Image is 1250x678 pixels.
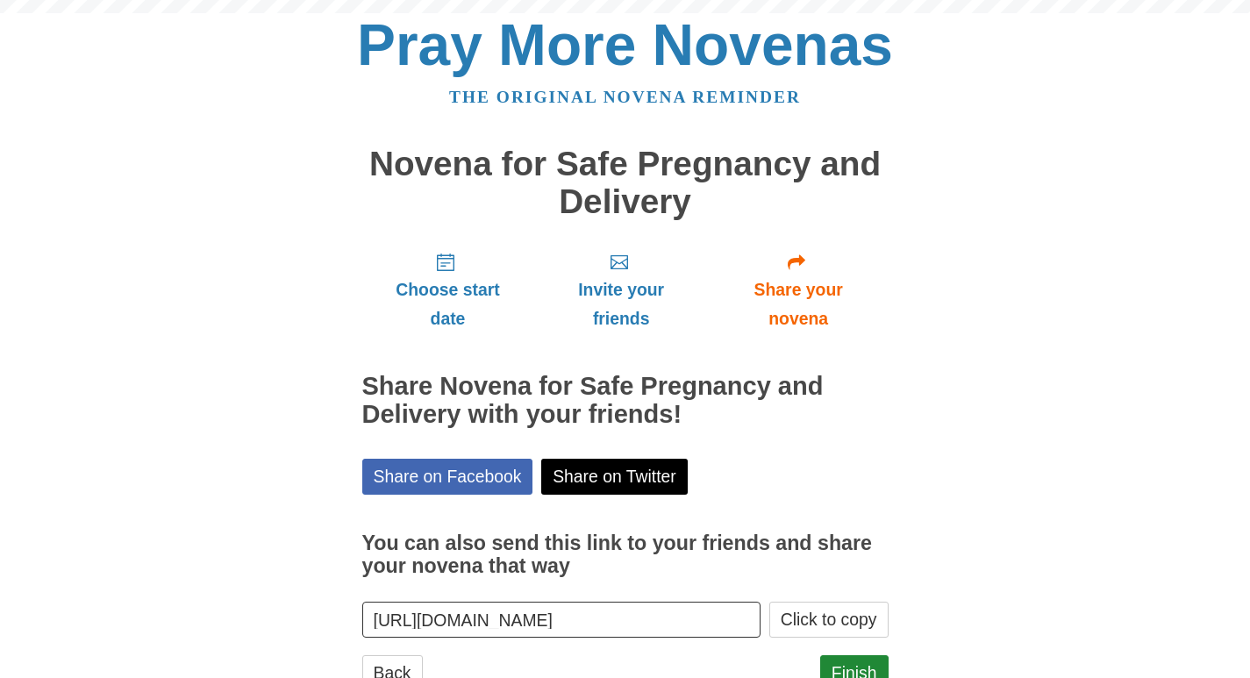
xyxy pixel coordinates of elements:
[362,238,534,342] a: Choose start date
[380,275,517,333] span: Choose start date
[709,238,889,342] a: Share your novena
[362,532,889,577] h3: You can also send this link to your friends and share your novena that way
[362,373,889,429] h2: Share Novena for Safe Pregnancy and Delivery with your friends!
[769,602,889,638] button: Click to copy
[357,12,893,77] a: Pray More Novenas
[541,459,688,495] a: Share on Twitter
[726,275,871,333] span: Share your novena
[533,238,708,342] a: Invite your friends
[362,459,533,495] a: Share on Facebook
[362,146,889,220] h1: Novena for Safe Pregnancy and Delivery
[551,275,690,333] span: Invite your friends
[449,88,801,106] a: The original novena reminder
